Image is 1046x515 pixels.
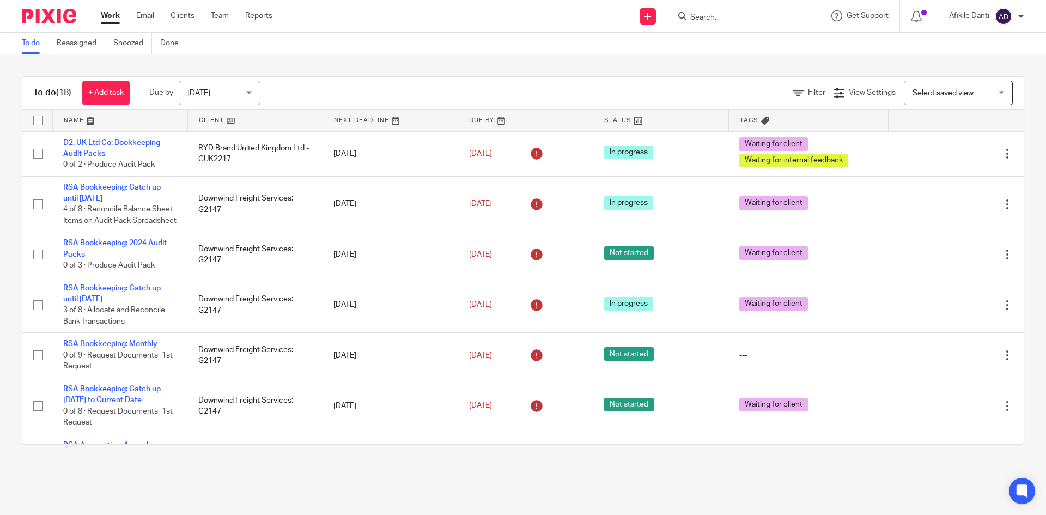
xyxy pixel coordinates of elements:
[949,10,989,21] p: Afikile Danti
[469,352,492,359] span: [DATE]
[849,89,896,96] span: View Settings
[847,12,889,20] span: Get Support
[63,184,161,202] a: RSA Bookkeeping: Catch up until [DATE]
[739,297,808,311] span: Waiting for client
[995,8,1012,25] img: svg%3E
[63,408,173,427] span: 0 of 8 · Request Documents_1st Request
[323,333,458,378] td: [DATE]
[323,434,458,490] td: [DATE]
[604,297,653,311] span: In progress
[187,131,323,176] td: RYD Brand United Kingdom Ltd - GUK2217
[739,196,808,210] span: Waiting for client
[63,161,155,168] span: 0 of 2 · Produce Audit Pack
[913,89,974,97] span: Select saved view
[739,350,878,361] div: ---
[604,146,653,159] span: In progress
[323,232,458,277] td: [DATE]
[739,154,848,167] span: Waiting for internal feedback
[136,10,154,21] a: Email
[160,33,187,54] a: Done
[469,200,492,208] span: [DATE]
[604,398,654,411] span: Not started
[469,251,492,258] span: [DATE]
[113,33,152,54] a: Snoozed
[56,88,71,97] span: (18)
[63,441,148,460] a: RSA Accounting: Annual Financial Statements
[63,284,161,303] a: RSA Bookkeeping: Catch up until [DATE]
[187,176,323,232] td: Downwind Freight Services: G2147
[808,89,825,96] span: Filter
[187,434,323,490] td: Somo Projects Pty Ltd: G2013
[469,150,492,157] span: [DATE]
[22,33,48,54] a: To do
[187,277,323,333] td: Downwind Freight Services: G2147
[101,10,120,21] a: Work
[323,378,458,434] td: [DATE]
[63,352,173,371] span: 0 of 9 · Request Documents_1st Request
[469,301,492,308] span: [DATE]
[63,307,165,326] span: 3 of 8 · Allocate and Reconcile Bank Transactions
[740,117,758,123] span: Tags
[604,246,654,260] span: Not started
[739,246,808,260] span: Waiting for client
[323,131,458,176] td: [DATE]
[63,206,177,225] span: 4 of 8 · Reconcile Balance Sheet Items on Audit Pack Spreadsheet
[63,239,167,258] a: RSA Bookkeeping: 2024 Audit Packs
[63,385,161,404] a: RSA Bookkeeping: Catch up [DATE] to Current Date
[63,340,157,348] a: RSA Bookkeeping: Monthly
[604,196,653,210] span: In progress
[149,87,173,98] p: Due by
[323,277,458,333] td: [DATE]
[63,139,160,157] a: D2. UK Ltd Co: Bookkeeping Audit Packs
[22,9,76,23] img: Pixie
[211,10,229,21] a: Team
[604,347,654,361] span: Not started
[323,176,458,232] td: [DATE]
[171,10,194,21] a: Clients
[187,89,210,97] span: [DATE]
[739,398,808,411] span: Waiting for client
[187,378,323,434] td: Downwind Freight Services: G2147
[57,33,105,54] a: Reassigned
[82,81,130,105] a: + Add task
[33,87,71,99] h1: To do
[245,10,272,21] a: Reports
[689,13,787,23] input: Search
[469,402,492,410] span: [DATE]
[187,232,323,277] td: Downwind Freight Services: G2147
[187,333,323,378] td: Downwind Freight Services: G2147
[739,137,808,151] span: Waiting for client
[63,262,155,269] span: 0 of 3 · Produce Audit Pack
